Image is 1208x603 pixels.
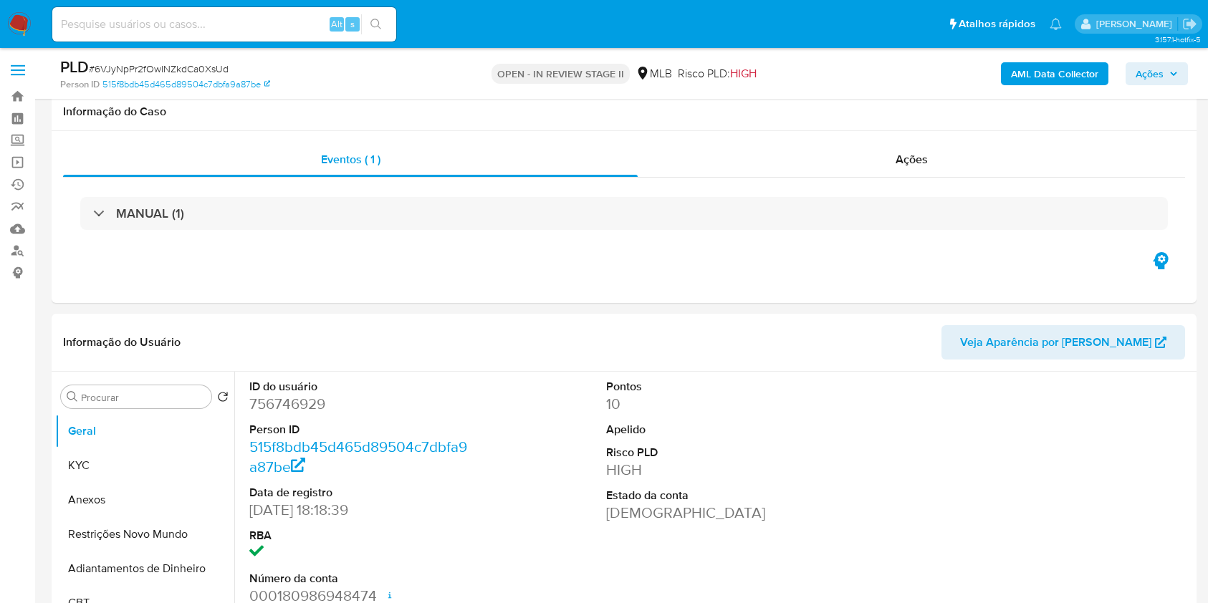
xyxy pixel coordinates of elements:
button: KYC [55,448,234,483]
span: Ações [1136,62,1164,85]
button: Procurar [67,391,78,402]
dt: Risco PLD [606,445,830,460]
span: s [350,17,355,31]
h1: Informação do Usuário [63,335,181,349]
button: Anexos [55,483,234,517]
dt: Data de registro [249,485,473,501]
h3: MANUAL (1) [116,206,184,221]
b: AML Data Collector [1011,62,1098,85]
b: Person ID [60,78,100,91]
div: MANUAL (1) [80,197,1168,230]
a: 515f8bdb45d465d89504c7dbfa9a87be [102,78,270,91]
button: search-icon [361,14,390,34]
dd: [DATE] 18:18:39 [249,500,473,520]
div: MLB [636,66,672,82]
span: Ações [896,151,928,168]
dt: Pontos [606,379,830,395]
span: Eventos ( 1 ) [321,151,380,168]
span: HIGH [730,65,757,82]
button: Ações [1126,62,1188,85]
dd: HIGH [606,460,830,480]
span: Risco PLD: [678,66,757,82]
button: Retornar ao pedido padrão [217,391,229,407]
span: Atalhos rápidos [959,16,1035,32]
button: Adiantamentos de Dinheiro [55,551,234,586]
a: Notificações [1050,18,1062,30]
b: PLD [60,55,89,78]
dt: RBA [249,528,473,544]
button: Restrições Novo Mundo [55,517,234,551]
span: Veja Aparência por [PERSON_NAME] [960,325,1151,360]
dt: Person ID [249,422,473,438]
dd: 10 [606,394,830,414]
a: 515f8bdb45d465d89504c7dbfa9a87be [249,436,467,477]
button: Veja Aparência por [PERSON_NAME] [941,325,1185,360]
dt: Número da conta [249,571,473,587]
button: AML Data Collector [1001,62,1108,85]
dd: 756746929 [249,394,473,414]
p: ana.conceicao@mercadolivre.com [1096,17,1177,31]
dt: ID do usuário [249,379,473,395]
span: # 6VJyNpPr2fOwINZkdCa0XsUd [89,62,229,76]
span: Alt [331,17,342,31]
p: OPEN - IN REVIEW STAGE II [492,64,630,84]
dd: [DEMOGRAPHIC_DATA] [606,503,830,523]
button: Geral [55,414,234,448]
input: Procurar [81,391,206,404]
a: Sair [1182,16,1197,32]
h1: Informação do Caso [63,105,1185,119]
dt: Estado da conta [606,488,830,503]
dt: Apelido [606,422,830,438]
input: Pesquise usuários ou casos... [52,15,396,34]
